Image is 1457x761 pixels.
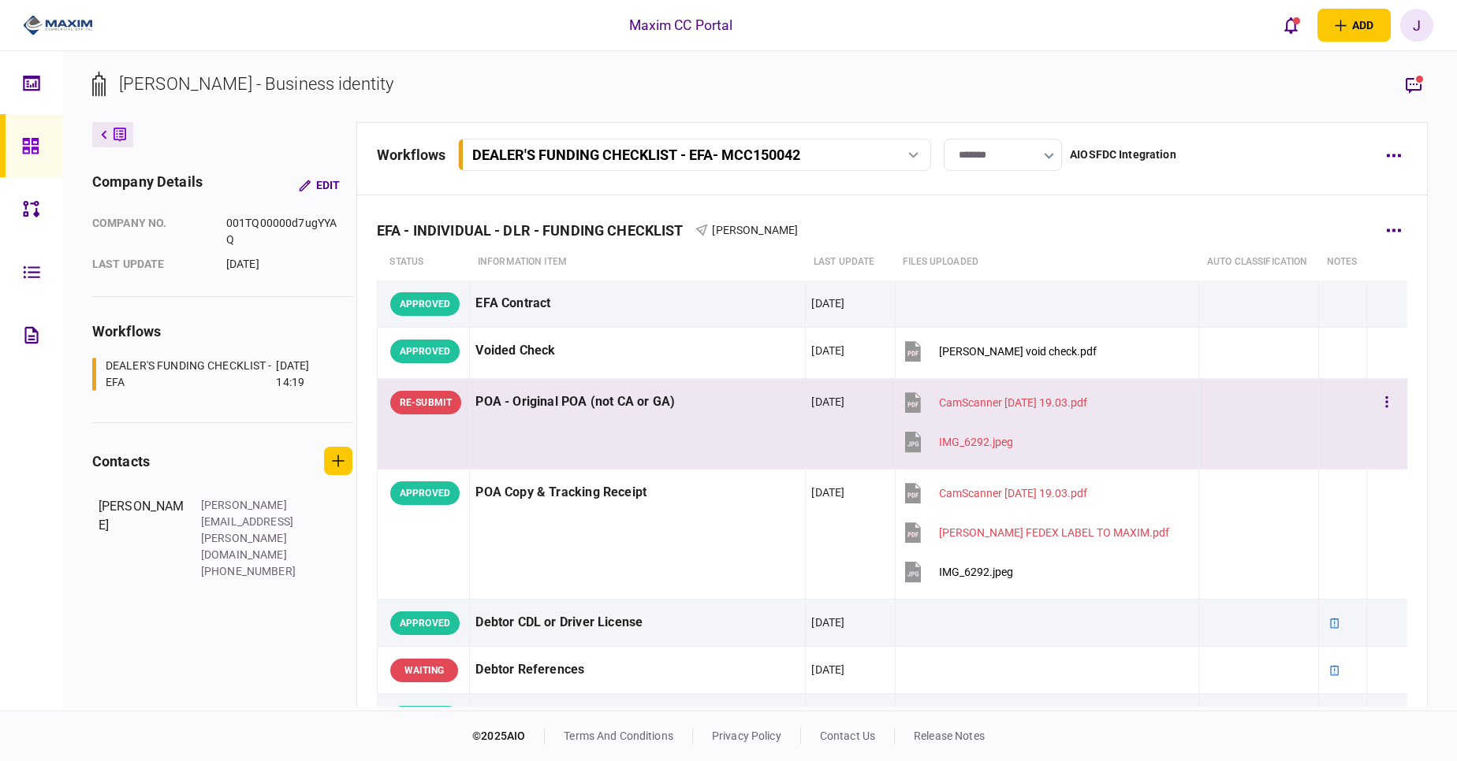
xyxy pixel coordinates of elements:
[475,605,799,640] div: Debtor CDL or Driver License
[377,244,469,280] th: status
[901,333,1097,369] button: abdi void check.pdf
[390,706,460,729] div: APPROVED
[390,611,460,635] div: APPROVED
[939,566,1013,578] div: IMG_6292.jpeg
[914,729,985,742] a: release notes
[475,333,799,369] div: Voided Check
[811,484,844,500] div: [DATE]
[106,358,272,391] div: DEALER'S FUNDING CHECKLIST - EFA
[901,475,1087,510] button: CamScanner 9-23-25 19.03.pdf
[811,394,844,410] div: [DATE]
[472,728,545,744] div: © 2025 AIO
[901,554,1013,589] button: IMG_6292.jpeg
[475,475,799,510] div: POA Copy & Tracking Receipt
[470,244,806,280] th: Information item
[939,345,1097,358] div: abdi void check.pdf
[629,15,733,35] div: Maxim CC Portal
[901,384,1087,420] button: CamScanner 9-23-25 19.03.pdf
[458,139,931,171] button: DEALER'S FUNDING CHECKLIST - EFA- MCC150042
[475,384,799,420] div: POA - Original POA (not CA or GA)
[390,391,461,414] div: RE-SUBMIT
[92,171,203,199] div: company details
[939,396,1087,409] div: CamScanner 9-23-25 19.03.pdf
[475,700,799,735] div: 3 Months PERSONAL Bank Statements
[939,487,1087,499] div: CamScanner 9-23-25 19.03.pdf
[712,729,781,742] a: privacy policy
[895,244,1199,280] th: Files uploaded
[475,286,799,321] div: EFA Contract
[820,729,875,742] a: contact us
[377,144,445,165] div: workflows
[564,729,673,742] a: terms and conditions
[806,244,895,280] th: last update
[390,481,460,505] div: APPROVED
[811,343,844,358] div: [DATE]
[226,215,341,248] div: 001TQ00000d7ugYYAQ
[226,256,341,273] div: [DATE]
[1275,9,1308,42] button: open notifications list
[23,13,93,37] img: client company logo
[119,71,393,97] div: [PERSON_NAME] - Business identity
[712,224,798,236] span: [PERSON_NAME]
[92,358,333,391] a: DEALER'S FUNDING CHECKLIST - EFA[DATE] 14:19
[939,436,1013,448] div: IMG_6292.jpeg
[1199,244,1319,280] th: auto classification
[811,295,844,311] div: [DATE]
[276,358,333,391] div: [DATE] 14:19
[939,526,1169,539] div: ABDIRAZAK ABDI FEDEX LABEL TO MAXIM.pdf
[390,659,458,682] div: WAITING
[99,497,185,580] div: [PERSON_NAME]
[1400,9,1433,42] button: J
[377,222,696,239] div: EFA - INDIVIDUAL - DLR - FUNDING CHECKLIST
[201,497,304,563] div: [PERSON_NAME][EMAIL_ADDRESS][PERSON_NAME][DOMAIN_NAME]
[201,563,304,580] div: [PHONE_NUMBER]
[901,424,1013,459] button: IMG_6292.jpeg
[92,451,150,472] div: contacts
[475,652,799,688] div: Debtor References
[92,256,211,273] div: last update
[811,614,844,630] div: [DATE]
[472,147,800,163] div: DEALER'S FUNDING CHECKLIST - EFA - MCC150042
[901,514,1169,550] button: ABDIRAZAK ABDI FEDEX LABEL TO MAXIM.pdf
[390,292,460,316] div: APPROVED
[811,662,844,677] div: [DATE]
[1070,147,1176,163] div: AIOSFDC Integration
[1317,9,1391,42] button: open adding identity options
[92,321,352,342] div: workflows
[286,171,352,199] button: Edit
[390,340,460,363] div: APPROVED
[92,215,211,248] div: company no.
[1319,244,1366,280] th: notes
